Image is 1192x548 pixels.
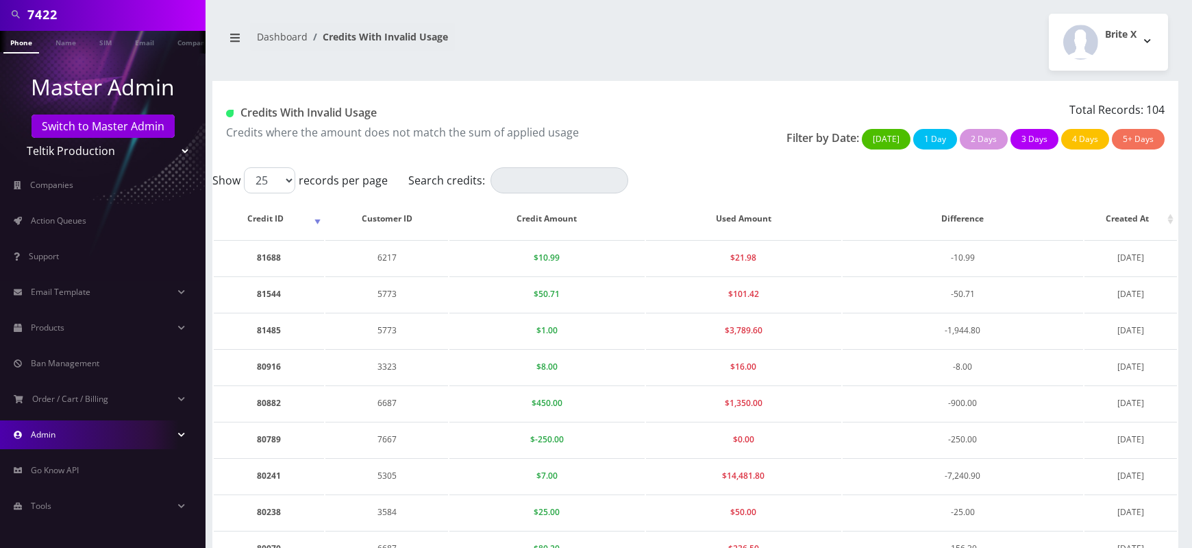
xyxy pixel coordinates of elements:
[325,313,448,348] td: 5773
[1084,385,1177,420] td: [DATE]
[862,129,910,150] button: [DATE]
[913,129,957,150] button: 1 Day
[449,199,645,239] th: Credit Amount
[226,124,685,141] p: Credits where the amount does not match the sum of applied usage
[212,167,388,193] label: Show records per page
[32,393,108,405] span: Order / Cart / Billing
[3,31,39,53] a: Phone
[843,385,1083,420] td: -900.00
[534,252,560,263] span: $10.99
[257,30,308,43] a: Dashboard
[536,361,558,372] span: $8.00
[1084,199,1177,239] th: Created At: activate to sort column ascending
[325,199,448,239] th: Customer ID
[730,506,756,518] span: $50.00
[29,250,59,262] span: Support
[1084,458,1177,493] td: [DATE]
[171,31,216,52] a: Company
[31,500,51,512] span: Tools
[536,470,558,481] span: $7.00
[214,422,324,457] td: 80789
[226,110,234,117] img: Credits With Invalid Usage
[128,31,161,52] a: Email
[534,506,560,518] span: $25.00
[1105,29,1137,40] h2: Brite X
[530,433,564,445] span: $-250.00
[223,23,685,62] nav: breadcrumb
[1010,129,1058,150] button: 3 Days
[786,130,859,146] p: Filter by Date:
[725,397,762,409] span: $1,350.00
[1146,102,1165,117] span: 104
[1084,276,1177,311] td: [DATE]
[32,115,175,138] a: Switch to Master Admin
[730,361,756,372] span: $16.00
[325,458,448,493] td: 5305
[325,422,448,457] td: 7667
[308,29,448,44] li: Credits With Invalid Usage
[31,429,55,440] span: Admin
[214,199,324,239] th: Credit ID: activate to sort column ascending
[1061,129,1109,150] button: 4 Days
[214,240,324,275] td: 81688
[843,313,1083,348] td: -1,944.80
[226,106,685,119] h1: Credits With Invalid Usage
[31,322,64,333] span: Products
[534,288,560,300] span: $50.71
[843,458,1083,493] td: -7,240.90
[214,349,324,384] td: 80916
[843,422,1083,457] td: -250.00
[214,385,324,420] td: 80882
[214,313,324,348] td: 81485
[1049,14,1168,71] button: Brite X
[1084,313,1177,348] td: [DATE]
[31,357,99,369] span: Ban Management
[325,495,448,529] td: 3584
[30,179,73,191] span: Companies
[646,199,841,239] th: Used Amount
[31,215,86,226] span: Action Queues
[214,458,324,493] td: 80241
[31,286,90,298] span: Email Template
[325,349,448,384] td: 3323
[843,276,1083,311] td: -50.71
[1084,422,1177,457] td: [DATE]
[325,385,448,420] td: 6687
[728,288,759,300] span: $101.42
[1084,240,1177,275] td: [DATE]
[722,470,765,481] span: $14,481.80
[491,167,628,193] input: Search credits:
[733,433,754,445] span: $0.00
[325,276,448,311] td: 5773
[725,324,762,336] span: $3,789.60
[536,324,558,336] span: $1.00
[27,1,202,27] input: Search in Company
[843,199,1083,239] th: Difference
[325,240,448,275] td: 6217
[31,464,79,476] span: Go Know API
[1084,495,1177,529] td: [DATE]
[408,167,628,193] label: Search credits:
[532,397,562,409] span: $450.00
[92,31,119,52] a: SIM
[49,31,83,52] a: Name
[730,252,756,263] span: $21.98
[960,129,1008,150] button: 2 Days
[214,276,324,311] td: 81544
[843,349,1083,384] td: -8.00
[843,240,1083,275] td: -10.99
[1084,349,1177,384] td: [DATE]
[843,495,1083,529] td: -25.00
[214,495,324,529] td: 80238
[1069,102,1143,117] span: Total Records:
[1112,129,1165,150] button: 5+ Days
[244,167,295,193] select: Showrecords per page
